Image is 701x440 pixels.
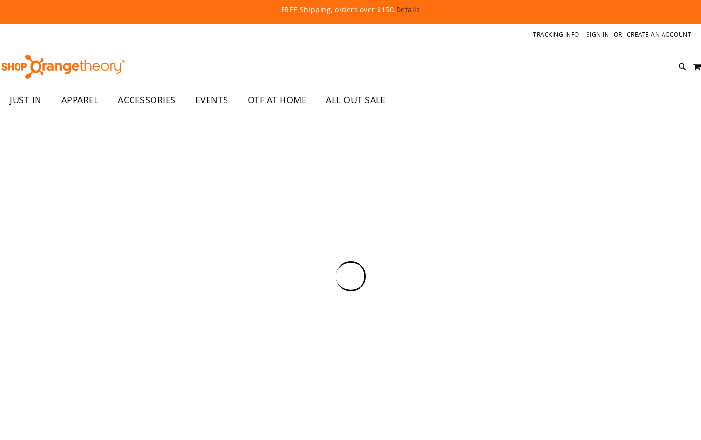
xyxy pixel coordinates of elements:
[118,89,176,111] span: ACCESSORIES
[195,89,228,111] span: EVENTS
[108,89,186,112] a: ACCESSORIES
[248,89,307,111] span: OTF AT HOME
[10,89,42,111] span: JUST IN
[186,89,238,112] a: EVENTS
[238,89,317,112] a: OTF AT HOME
[316,89,395,112] a: ALL OUT SALE
[58,5,643,15] p: FREE Shipping, orders over $150.
[533,30,579,38] a: Tracking Info
[587,30,609,38] a: Sign In
[396,5,420,14] a: Details
[326,89,385,111] span: ALL OUT SALE
[61,89,99,111] span: APPAREL
[52,89,109,112] a: APPAREL
[627,30,692,38] a: Create an Account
